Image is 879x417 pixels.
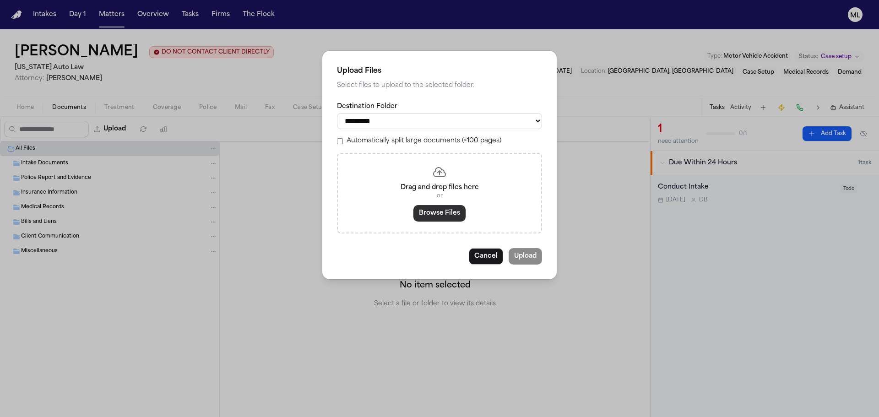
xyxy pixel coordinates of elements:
h2: Upload Files [337,65,542,76]
label: Destination Folder [337,102,542,111]
p: Select files to upload to the selected folder. [337,80,542,91]
p: Drag and drop files here [349,183,530,192]
button: Browse Files [413,205,466,222]
p: or [349,192,530,200]
label: Automatically split large documents (>100 pages) [347,136,501,146]
button: Upload [509,248,542,265]
button: Cancel [469,248,503,265]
